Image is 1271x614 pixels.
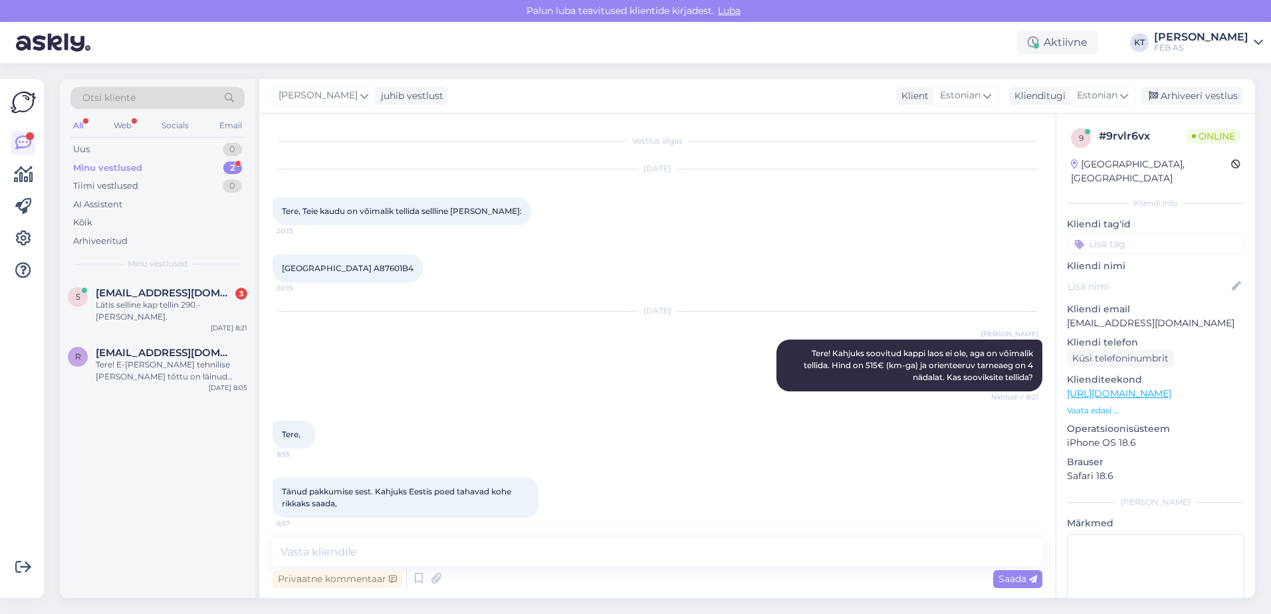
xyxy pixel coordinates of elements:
[940,88,981,103] span: Estonian
[1067,350,1174,367] div: Küsi telefoninumbrit
[70,117,86,134] div: All
[714,5,745,17] span: Luba
[11,90,36,115] img: Askly Logo
[73,179,138,193] div: Tiimi vestlused
[1067,316,1244,330] p: [EMAIL_ADDRESS][DOMAIN_NAME]
[998,573,1037,585] span: Saada
[376,89,443,103] div: juhib vestlust
[209,383,247,393] div: [DATE] 8:05
[223,161,242,175] div: 2
[217,117,245,134] div: Email
[1067,455,1244,469] p: Brauser
[1067,436,1244,450] p: iPhone OS 18.6
[1154,32,1263,53] a: [PERSON_NAME]FEB AS
[82,91,136,105] span: Otsi kliente
[277,449,326,459] span: 8:55
[277,518,326,528] span: 8:57
[76,292,80,302] span: 5
[1077,88,1117,103] span: Estonian
[1141,87,1243,105] div: Arhiveeri vestlus
[1068,279,1229,294] input: Lisa nimi
[273,305,1042,317] div: [DATE]
[111,117,134,134] div: Web
[277,283,326,293] span: 20:15
[1130,33,1149,52] div: KT
[804,348,1035,382] span: Tere! Kahjuks soovitud kappi laos ei ole, aga on võimalik tellida. Hind on 515€ (km-ga) ja orient...
[1154,43,1248,53] div: FEB AS
[75,352,81,361] span: r
[282,206,522,216] span: Tere, Teie kaudu on võimalik tellida sellline [PERSON_NAME]:
[1067,516,1244,530] p: Märkmed
[1067,496,1244,508] div: [PERSON_NAME]
[73,235,128,248] div: Arhiveeritud
[1187,129,1240,144] span: Online
[896,89,929,103] div: Klient
[1067,469,1244,483] p: Safari 18.6
[1067,373,1244,387] p: Klienditeekond
[1079,133,1084,143] span: 9
[159,117,191,134] div: Socials
[1017,31,1098,54] div: Aktiivne
[211,323,247,333] div: [DATE] 8:21
[73,143,90,156] div: Uus
[1067,234,1244,254] input: Lisa tag
[1067,197,1244,209] div: Kliendi info
[282,263,413,273] span: [GEOGRAPHIC_DATA] A87601B4
[981,329,1038,339] span: [PERSON_NAME]
[282,429,300,439] span: Tere,
[73,216,92,229] div: Kõik
[1154,32,1248,43] div: [PERSON_NAME]
[73,198,122,211] div: AI Assistent
[96,347,234,359] span: reinelill2@gmail.com
[273,163,1042,175] div: [DATE]
[1067,387,1171,399] a: [URL][DOMAIN_NAME]
[1071,157,1231,185] div: [GEOGRAPHIC_DATA], [GEOGRAPHIC_DATA]
[73,161,142,175] div: Minu vestlused
[96,287,234,299] span: 555dmt@gmail.com
[282,486,513,508] span: Tänud pakkumise sest. Kahjuks Eestis poed tahavad kohe rikkaks saada,
[96,359,247,383] div: Tere! E-[PERSON_NAME] tehnilise [PERSON_NAME] tõttu on läinud mõlemad tellimused tühistamisele. V...
[273,135,1042,147] div: Vestlus algas
[235,288,247,300] div: 3
[273,570,402,588] div: Privaatne kommentaar
[128,258,187,270] span: Minu vestlused
[223,179,242,193] div: 0
[1067,336,1244,350] p: Kliendi telefon
[1067,302,1244,316] p: Kliendi email
[223,143,242,156] div: 0
[277,226,326,236] span: 20:13
[988,392,1038,402] span: Nähtud ✓ 8:21
[96,299,247,323] div: Lätis selline kap tellin 290.- [PERSON_NAME].
[1009,89,1066,103] div: Klienditugi
[1067,259,1244,273] p: Kliendi nimi
[1067,405,1244,417] p: Vaata edasi ...
[1067,422,1244,436] p: Operatsioonisüsteem
[279,88,358,103] span: [PERSON_NAME]
[1099,128,1187,144] div: # 9rvlr6vx
[1067,217,1244,231] p: Kliendi tag'id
